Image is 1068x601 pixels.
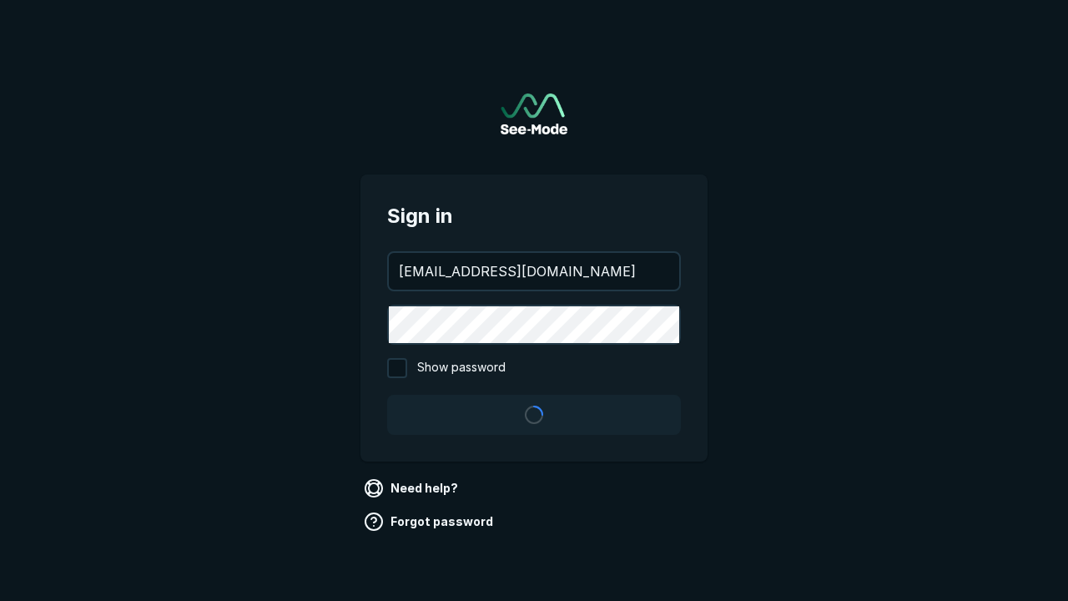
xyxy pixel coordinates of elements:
span: Sign in [387,201,681,231]
a: Go to sign in [501,93,567,134]
img: See-Mode Logo [501,93,567,134]
span: Show password [417,358,506,378]
a: Need help? [360,475,465,502]
a: Forgot password [360,508,500,535]
input: your@email.com [389,253,679,290]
